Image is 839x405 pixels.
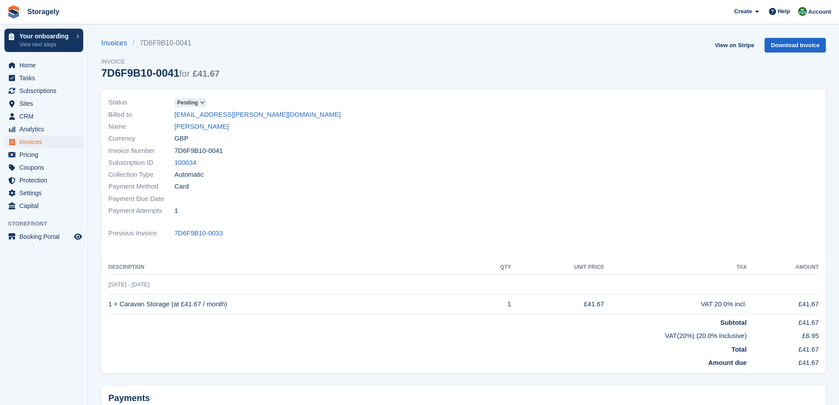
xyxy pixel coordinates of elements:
[19,161,72,174] span: Coupons
[4,149,83,161] a: menu
[108,327,747,341] td: VAT(20%) (20.0% inclusive)
[174,110,341,120] a: [EMAIL_ADDRESS][PERSON_NAME][DOMAIN_NAME]
[108,260,477,275] th: Description
[747,294,819,314] td: £41.67
[4,59,83,71] a: menu
[4,230,83,243] a: menu
[73,231,83,242] a: Preview store
[477,260,511,275] th: QTY
[174,97,207,108] a: Pending
[747,341,819,355] td: £41.67
[19,200,72,212] span: Capital
[732,346,747,353] strong: Total
[19,41,72,48] p: View next steps
[179,69,189,78] span: for
[101,67,220,79] div: 7D6F9B10-0041
[19,187,72,199] span: Settings
[7,5,20,19] img: stora-icon-8386f47178a22dfd0bd8f6a31ec36ba5ce8667c1dd55bd0f319d3a0aa187defe.svg
[24,4,63,19] a: Storagely
[101,38,133,48] a: Invoices
[19,174,72,186] span: Protection
[19,230,72,243] span: Booking Portal
[174,206,178,216] span: 1
[747,327,819,341] td: £6.95
[174,158,196,168] a: 100034
[511,294,604,314] td: £41.67
[4,174,83,186] a: menu
[19,72,72,84] span: Tasks
[19,85,72,97] span: Subscriptions
[108,228,174,238] span: Previous Invoice
[747,314,819,327] td: £41.67
[108,134,174,144] span: Currency
[108,206,174,216] span: Payment Attempts
[108,194,174,204] span: Payment Due Date
[174,170,204,180] span: Automatic
[808,7,831,16] span: Account
[101,57,220,66] span: Invoice
[19,97,72,110] span: Sites
[8,219,88,228] span: Storefront
[711,38,758,52] a: View on Stripe
[108,281,149,288] span: [DATE] - [DATE]
[4,85,83,97] a: menu
[4,29,83,52] a: Your onboarding View next steps
[174,228,223,238] a: 7D6F9B10-0033
[4,110,83,123] a: menu
[174,134,188,144] span: GBP
[174,146,223,156] span: 7D6F9B10-0041
[511,260,604,275] th: Unit Price
[177,99,198,107] span: Pending
[798,7,807,16] img: Notifications
[765,38,826,52] a: Download Invoice
[174,122,229,132] a: [PERSON_NAME]
[4,123,83,135] a: menu
[108,393,819,404] h2: Payments
[4,161,83,174] a: menu
[108,158,174,168] span: Subscription ID
[747,260,819,275] th: Amount
[108,294,477,314] td: 1 × Caravan Storage (at £41.67 / month)
[604,260,747,275] th: Tax
[101,38,220,48] nav: breadcrumbs
[4,97,83,110] a: menu
[734,7,752,16] span: Create
[778,7,790,16] span: Help
[108,170,174,180] span: Collection Type
[19,149,72,161] span: Pricing
[720,319,747,326] strong: Subtotal
[174,182,189,192] span: Card
[747,354,819,368] td: £41.67
[19,59,72,71] span: Home
[108,146,174,156] span: Invoice Number
[192,69,219,78] span: £41.67
[604,299,747,309] div: VAT 20.0% incl.
[19,123,72,135] span: Analytics
[108,97,174,108] span: Status
[4,72,83,84] a: menu
[4,187,83,199] a: menu
[708,359,747,366] strong: Amount due
[4,136,83,148] a: menu
[108,182,174,192] span: Payment Method
[19,33,72,39] p: Your onboarding
[108,110,174,120] span: Billed to
[19,110,72,123] span: CRM
[4,200,83,212] a: menu
[477,294,511,314] td: 1
[108,122,174,132] span: Name
[19,136,72,148] span: Invoices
